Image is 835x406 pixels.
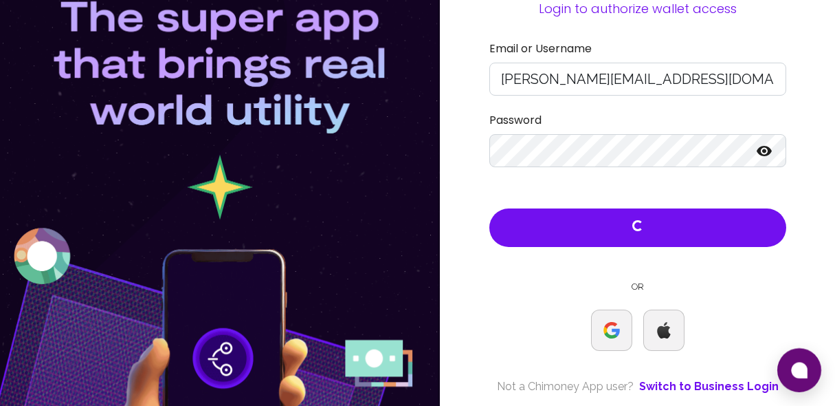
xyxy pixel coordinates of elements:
[603,322,620,339] img: Google
[489,112,786,129] label: Password
[777,348,821,392] button: Open chat window
[639,378,779,395] a: Switch to Business Login
[489,280,786,293] small: OR
[656,322,672,339] img: Apple
[489,41,786,57] label: Email or Username
[643,310,684,351] button: Apple
[591,310,632,351] button: Google
[497,378,634,395] span: Not a Chimoney App user?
